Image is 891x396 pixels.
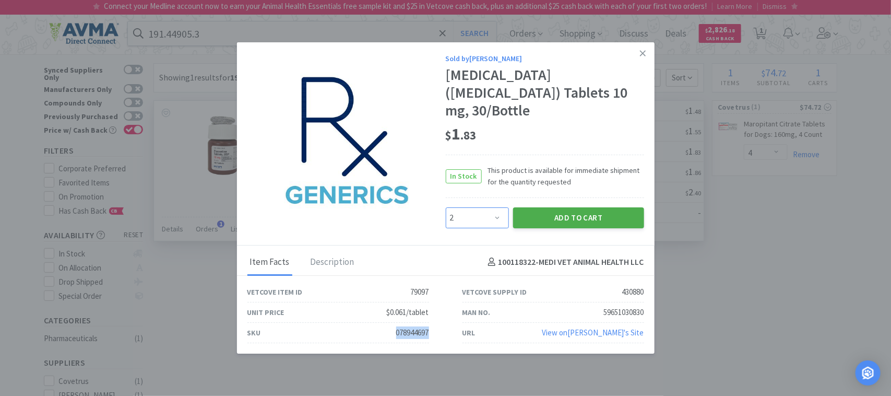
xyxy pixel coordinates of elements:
[387,306,429,319] div: $0.061/tablet
[446,67,644,120] div: [MEDICAL_DATA] ([MEDICAL_DATA]) Tablets 10 mg, 30/Bottle
[279,73,414,208] img: 0eeb2c6895814d0b946a3228b1d773ec_430880.jpeg
[396,327,429,339] div: 078944697
[411,286,429,298] div: 79097
[247,307,284,318] div: Unit Price
[482,165,644,188] span: This product is available for immediate shipment for the quantity requested
[542,328,644,337] a: View on[PERSON_NAME]'s Site
[446,170,481,183] span: In Stock
[247,327,261,339] div: SKU
[513,207,644,228] button: Add to Cart
[308,250,357,276] div: Description
[446,128,452,143] span: $
[247,250,292,276] div: Item Facts
[462,286,527,298] div: Vetcove Supply ID
[446,53,644,64] div: Sold by [PERSON_NAME]
[604,306,644,319] div: 59651030830
[622,286,644,298] div: 430880
[856,360,881,386] div: Open Intercom Messenger
[462,307,491,318] div: Man No.
[462,327,476,339] div: URL
[461,128,477,143] span: . 83
[484,255,644,269] h4: 100118322 - MEDI VET ANIMAL HEALTH LLC
[247,286,303,298] div: Vetcove Item ID
[446,123,477,144] span: 1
